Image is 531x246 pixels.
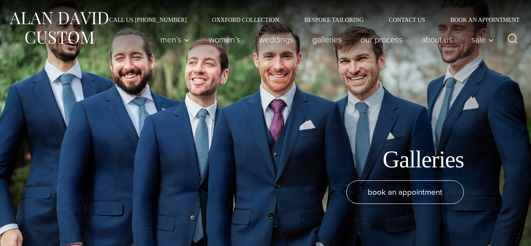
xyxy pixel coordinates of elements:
[351,31,412,48] a: Our Process
[346,180,464,204] a: book an appointment
[438,17,523,23] a: Book an Appointment
[250,31,303,48] a: weddings
[160,35,190,44] span: Men’s
[151,31,499,48] nav: Primary Navigation
[292,17,376,23] a: Bespoke Tailoring
[8,9,109,47] img: Alan David Custom
[97,17,523,23] nav: Secondary Navigation
[199,17,292,23] a: Oxxford Collection
[376,17,438,23] a: Contact Us
[412,31,462,48] a: About Us
[502,29,523,50] button: View Search Form
[199,31,250,48] a: Women’s
[383,145,464,174] h1: Galleries
[368,186,442,198] span: book an appointment
[303,31,351,48] a: Galleries
[97,17,199,23] a: Call Us [PHONE_NUMBER]
[471,35,494,44] span: Sale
